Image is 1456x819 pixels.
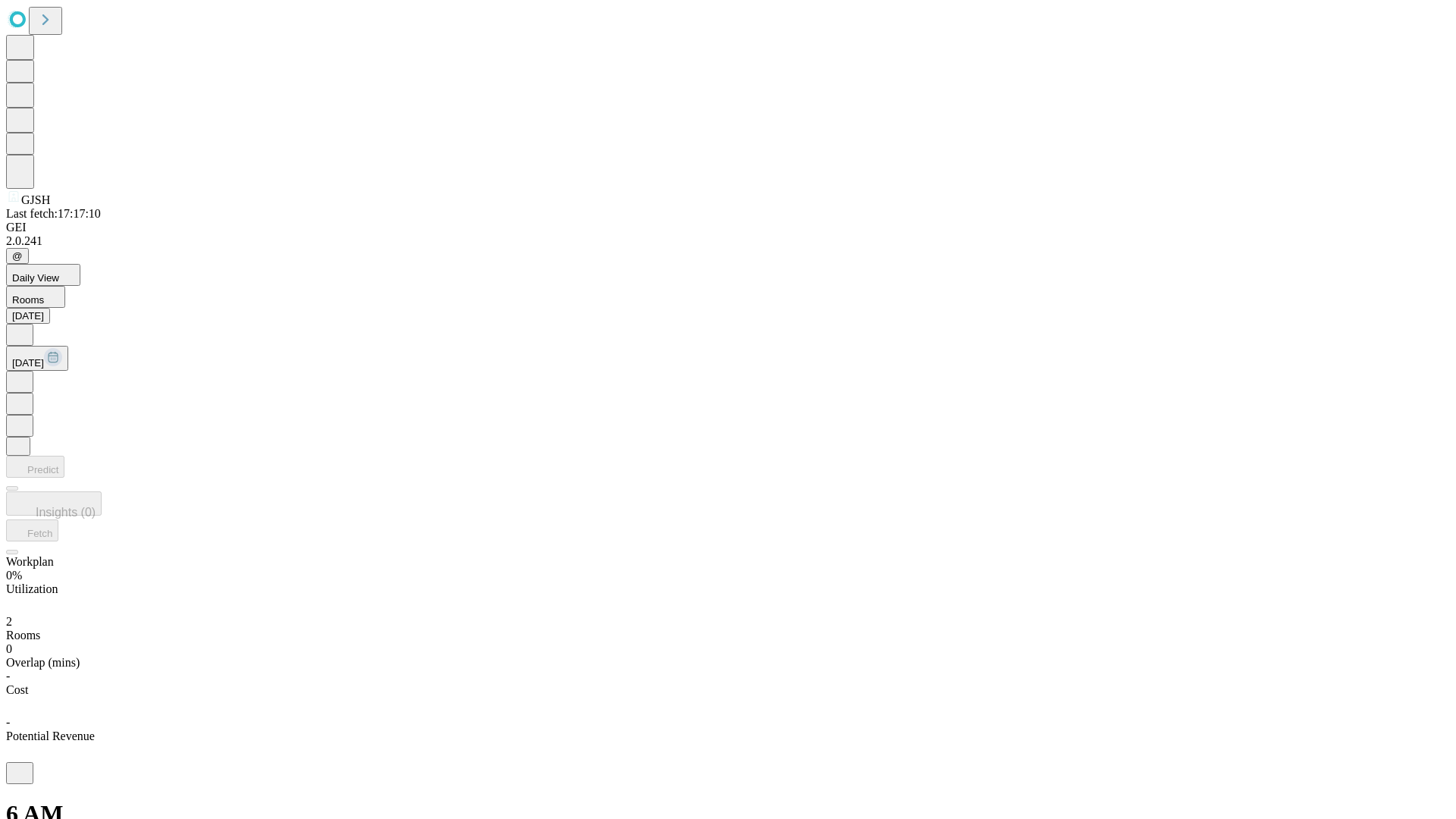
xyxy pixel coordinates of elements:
[6,569,22,582] span: 0%
[6,582,58,595] span: Utilization
[6,346,68,371] button: [DATE]
[6,264,80,286] button: Daily View
[6,308,50,324] button: [DATE]
[6,730,95,742] span: Potential Revenue
[36,506,96,519] span: Insights (0)
[6,716,10,729] span: -
[12,294,44,306] span: Rooms
[6,286,65,308] button: Rooms
[6,642,12,655] span: 0
[6,234,1450,248] div: 2.0.241
[6,519,58,541] button: Fetch
[6,555,54,568] span: Workplan
[6,221,1450,234] div: GEI
[6,248,29,264] button: @
[12,250,23,262] span: @
[12,357,44,369] span: [DATE]
[6,656,80,669] span: Overlap (mins)
[6,683,28,696] span: Cost
[6,456,64,478] button: Predict
[21,193,50,206] span: GJSH
[6,207,101,220] span: Last fetch: 17:17:10
[6,615,12,628] span: 2
[6,670,10,682] span: -
[6,491,102,516] button: Insights (0)
[6,629,40,642] span: Rooms
[12,272,59,284] span: Daily View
